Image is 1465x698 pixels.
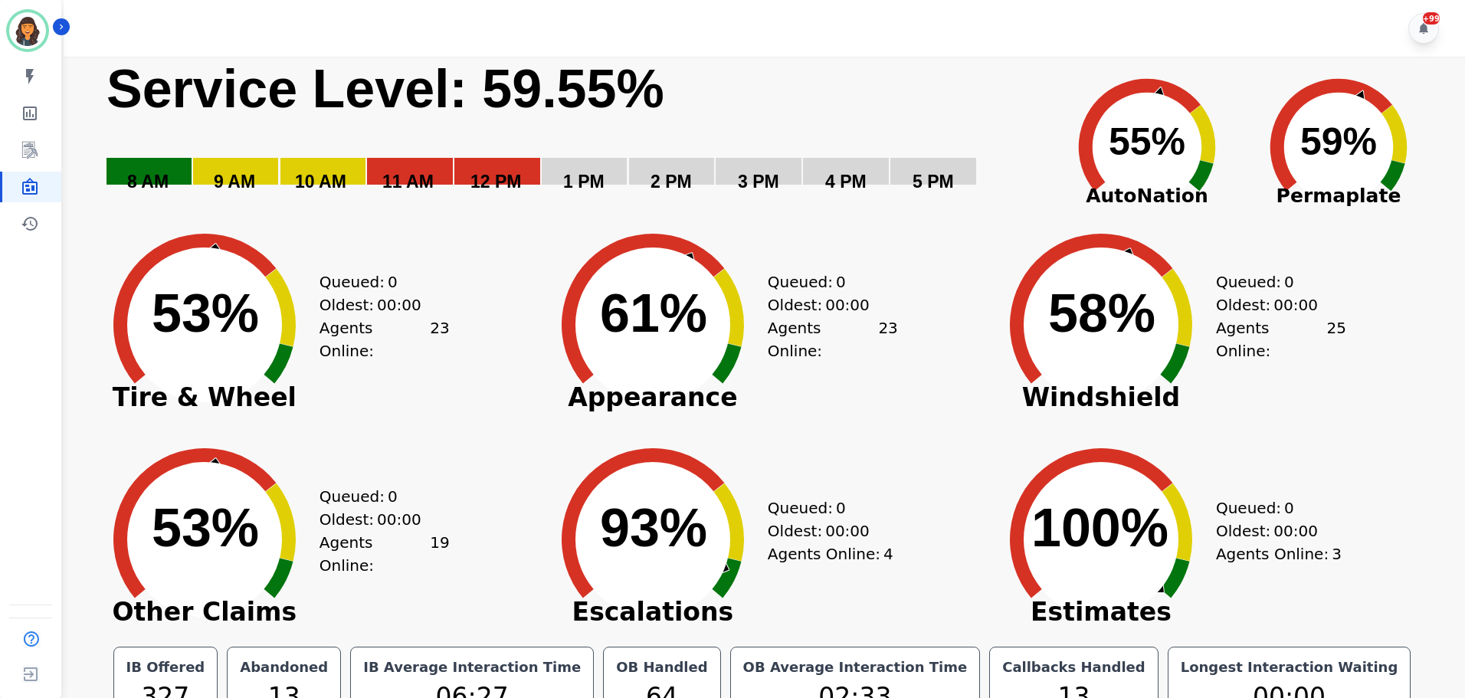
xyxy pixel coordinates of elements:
[90,605,320,620] span: Other Claims
[913,172,954,192] text: 5 PM
[377,293,421,316] span: 00:00
[1300,120,1377,163] text: 59%
[1332,542,1342,565] span: 3
[825,519,870,542] span: 00:00
[1216,293,1331,316] div: Oldest:
[1243,182,1434,211] span: Permaplate
[152,498,259,558] text: 53%
[1273,293,1318,316] span: 00:00
[768,519,883,542] div: Oldest:
[214,172,255,192] text: 9 AM
[127,172,169,192] text: 8 AM
[651,172,692,192] text: 2 PM
[538,605,768,620] span: Escalations
[1216,496,1331,519] div: Queued:
[320,293,434,316] div: Oldest:
[1216,270,1331,293] div: Queued:
[1109,120,1185,163] text: 55%
[836,496,846,519] span: 0
[768,316,898,362] div: Agents Online:
[107,59,664,119] text: Service Level: 59.55%
[320,270,434,293] div: Queued:
[883,542,893,565] span: 4
[986,390,1216,405] span: Windshield
[388,485,398,508] span: 0
[768,293,883,316] div: Oldest:
[878,316,897,362] span: 23
[9,12,46,49] img: Bordered avatar
[836,270,846,293] span: 0
[90,390,320,405] span: Tire & Wheel
[382,172,434,192] text: 11 AM
[999,657,1149,678] div: Callbacks Handled
[738,172,779,192] text: 3 PM
[320,508,434,531] div: Oldest:
[613,657,710,678] div: OB Handled
[430,316,449,362] span: 23
[1216,316,1346,362] div: Agents Online:
[1031,498,1168,558] text: 100%
[986,605,1216,620] span: Estimates
[1326,316,1345,362] span: 25
[768,496,883,519] div: Queued:
[600,283,707,343] text: 61%
[1423,12,1440,25] div: +99
[1178,657,1401,678] div: Longest Interaction Waiting
[600,498,707,558] text: 93%
[320,531,450,577] div: Agents Online:
[388,270,398,293] span: 0
[740,657,971,678] div: OB Average Interaction Time
[123,657,208,678] div: IB Offered
[152,283,259,343] text: 53%
[237,657,331,678] div: Abandoned
[430,531,449,577] span: 19
[470,172,521,192] text: 12 PM
[1048,283,1155,343] text: 58%
[1216,542,1346,565] div: Agents Online:
[1284,496,1294,519] span: 0
[538,390,768,405] span: Appearance
[320,316,450,362] div: Agents Online:
[360,657,584,678] div: IB Average Interaction Time
[563,172,605,192] text: 1 PM
[825,293,870,316] span: 00:00
[825,172,867,192] text: 4 PM
[105,57,1048,214] svg: Service Level: 0%
[768,270,883,293] div: Queued:
[377,508,421,531] span: 00:00
[1051,182,1243,211] span: AutoNation
[1284,270,1294,293] span: 0
[295,172,346,192] text: 10 AM
[768,542,898,565] div: Agents Online:
[1273,519,1318,542] span: 00:00
[1216,519,1331,542] div: Oldest:
[320,485,434,508] div: Queued:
